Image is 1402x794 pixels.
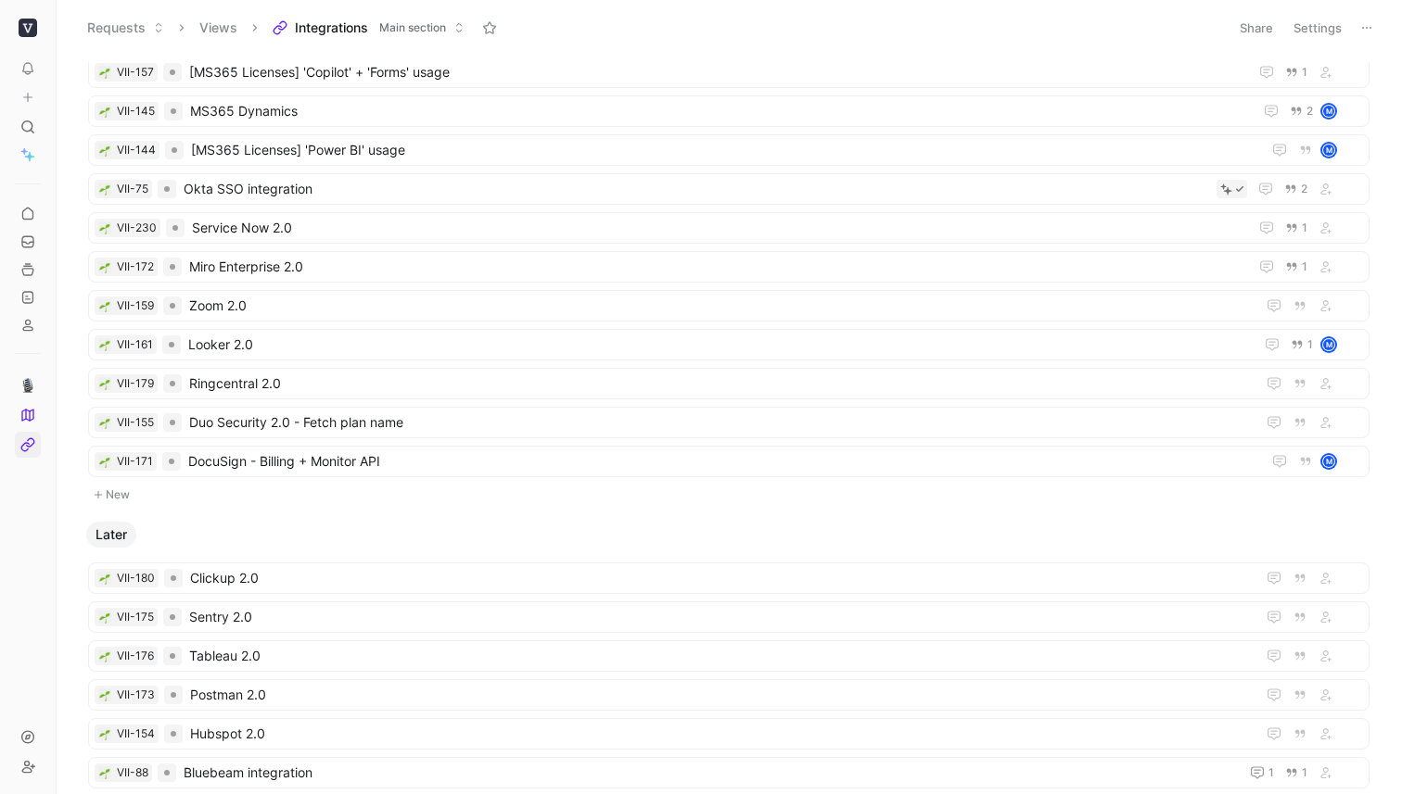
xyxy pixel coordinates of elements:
div: VII-145 [117,102,155,120]
span: 1 [1307,339,1313,350]
span: Later [96,525,127,544]
img: 🎙️ [20,378,35,393]
button: 🌱 [98,183,111,195]
div: VII-172 [117,258,154,276]
a: 🌱VII-155Duo Security 2.0 - Fetch plan name [88,407,1370,438]
button: 1 [1281,257,1311,277]
button: 🌱 [98,611,111,624]
img: 🌱 [99,223,110,234]
a: 🌱VII-175Sentry 2.0 [88,601,1370,633]
img: 🌱 [99,690,110,701]
div: 🌱 [98,455,111,468]
span: DocuSign - Billing + Monitor API [188,450,1254,473]
div: VII-230 [117,219,157,237]
span: Main section [379,19,446,37]
button: 🌱 [98,260,111,273]
span: Tableau 2.0 [189,645,1248,667]
a: 🌱VII-144[MS365 Licenses] 'Power BI' usageM [88,134,1370,166]
img: 🌱 [99,145,110,157]
span: 1 [1302,67,1307,78]
a: 🌱VII-180Clickup 2.0 [88,562,1370,594]
button: 🌱 [98,66,111,79]
span: [MS365 Licenses] 'Power BI' usage [191,139,1254,161]
button: IntegrationsMain section [264,14,473,42]
button: 2 [1281,179,1311,199]
img: 🌱 [99,340,110,351]
button: 🌱 [98,416,111,429]
a: 🌱VII-171DocuSign - Billing + Monitor APIM [88,446,1370,477]
div: M [1322,144,1335,157]
a: 🌱VII-159Zoom 2.0 [88,290,1370,321]
button: 🌱 [98,221,111,234]
a: 🌱VII-176Tableau 2.0 [88,640,1370,672]
div: M [1322,105,1335,118]
button: Settings [1285,15,1350,41]
img: 🌱 [99,729,110,740]
button: Views [191,14,246,42]
button: New [86,484,1371,506]
img: 🌱 [99,573,110,585]
div: VII-173 [117,686,155,704]
div: VII-88 [117,763,148,782]
span: Ringcentral 2.0 [189,372,1248,395]
div: VII-175 [117,608,154,626]
a: 🌱VII-179Ringcentral 2.0 [88,368,1370,399]
button: 1 [1287,334,1317,355]
img: 🌱 [99,184,110,195]
span: Hubspot 2.0 [190,723,1248,745]
button: 🌱 [98,105,111,118]
button: Viio [15,15,41,41]
span: Service Now 2.0 [192,217,1241,239]
img: 🌱 [99,612,110,624]
span: 1 [1302,767,1307,778]
button: 🌱 [98,727,111,740]
button: 🌱 [98,377,111,390]
button: 2 [1286,101,1317,121]
div: VII-180 [117,569,155,587]
span: Bluebeam integration [184,762,1231,784]
div: VII-75 [117,180,148,198]
div: VII-159 [117,296,154,315]
button: 1 [1246,762,1278,784]
button: 1 [1281,218,1311,238]
img: 🌱 [99,262,110,273]
button: 1 [1281,62,1311,82]
button: 🌱 [98,572,111,585]
span: 1 [1302,222,1307,233]
span: [MS365 Licenses] 'Copilot' + 'Forms' usage [189,61,1241,83]
img: Viio [19,19,37,37]
span: 1 [1302,261,1307,272]
a: 🌱VII-230Service Now 2.01 [88,212,1370,244]
a: 🌱VII-172Miro Enterprise 2.01 [88,251,1370,283]
button: 🌱 [98,688,111,701]
div: VII-144 [117,141,156,159]
button: Share [1231,15,1281,41]
button: 🌱 [98,144,111,157]
span: Sentry 2.0 [189,606,1248,628]
a: 🌱VII-173Postman 2.0 [88,679,1370,711]
a: 🌱VII-157[MS365 Licenses] 'Copilot' + 'Forms' usage1 [88,57,1370,88]
button: 🌱 [98,766,111,779]
img: 🌱 [99,768,110,779]
span: Integrations [295,19,368,37]
a: 🌱VII-88Bluebeam integration11 [88,757,1370,788]
div: VII-155 [117,413,154,432]
img: 🌱 [99,107,110,118]
img: 🌱 [99,651,110,662]
span: Duo Security 2.0 - Fetch plan name [189,411,1248,434]
div: VII-157 [117,63,154,82]
span: 1 [1268,767,1274,778]
div: 🌱 [98,299,111,312]
a: 🌱VII-145MS365 Dynamics2M [88,95,1370,127]
div: VII-154 [117,725,155,743]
